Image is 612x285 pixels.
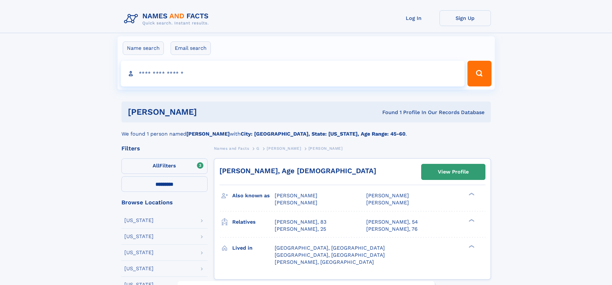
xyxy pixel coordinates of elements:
img: Logo Names and Facts [121,10,214,28]
h3: Lived in [232,243,275,254]
a: [PERSON_NAME], 76 [366,226,418,233]
label: Name search [123,41,164,55]
h3: Relatives [232,217,275,227]
a: [PERSON_NAME] [267,144,301,152]
h3: Also known as [232,190,275,201]
b: [PERSON_NAME] [186,131,230,137]
a: [PERSON_NAME], 83 [275,218,326,226]
input: search input [121,61,465,86]
div: Browse Locations [121,200,208,205]
a: Sign Up [439,10,491,26]
div: View Profile [438,165,469,179]
span: [GEOGRAPHIC_DATA], [GEOGRAPHIC_DATA] [275,245,385,251]
a: [PERSON_NAME], 25 [275,226,326,233]
span: [GEOGRAPHIC_DATA], [GEOGRAPHIC_DATA] [275,252,385,258]
span: [PERSON_NAME] [275,192,317,199]
div: [US_STATE] [124,266,154,271]
a: Log In [388,10,439,26]
label: Email search [171,41,211,55]
label: Filters [121,158,208,174]
a: Names and Facts [214,144,249,152]
div: ❯ [467,192,475,196]
span: [PERSON_NAME], [GEOGRAPHIC_DATA] [275,259,374,265]
span: [PERSON_NAME] [267,146,301,151]
a: View Profile [421,164,485,180]
span: [PERSON_NAME] [366,200,409,206]
div: ❯ [467,244,475,248]
b: City: [GEOGRAPHIC_DATA], State: [US_STATE], Age Range: 45-60 [241,131,405,137]
span: G [256,146,260,151]
div: [US_STATE] [124,234,154,239]
div: Found 1 Profile In Our Records Database [289,109,484,116]
a: [PERSON_NAME], Age [DEMOGRAPHIC_DATA] [219,167,376,175]
div: ❯ [467,218,475,222]
span: [PERSON_NAME] [308,146,343,151]
span: [PERSON_NAME] [275,200,317,206]
span: All [153,163,159,169]
h1: [PERSON_NAME] [128,108,290,116]
button: Search Button [467,61,491,86]
div: We found 1 person named with . [121,122,491,138]
div: [US_STATE] [124,250,154,255]
div: Filters [121,146,208,151]
a: [PERSON_NAME], 54 [366,218,418,226]
span: [PERSON_NAME] [366,192,409,199]
a: G [256,144,260,152]
div: [US_STATE] [124,218,154,223]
